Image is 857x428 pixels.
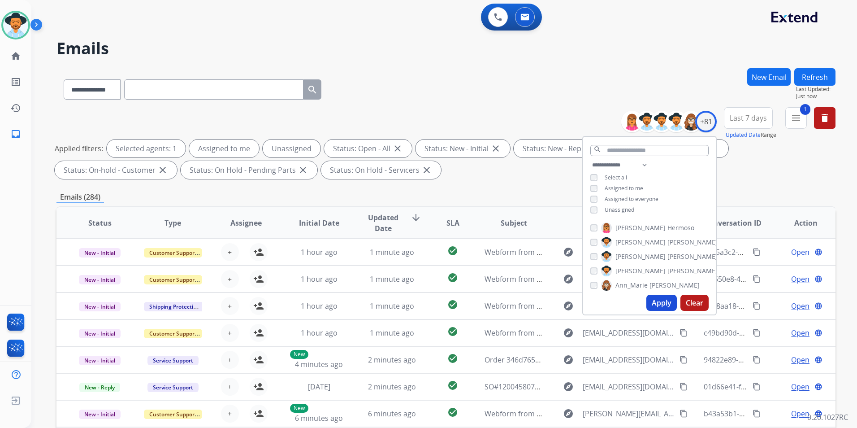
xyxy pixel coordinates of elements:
[308,382,330,392] span: [DATE]
[228,301,232,311] span: +
[485,382,673,392] span: SO#1200458070 [ thread::Ep_KqEaJAl-UWJq6WbW9fDk:: ]
[421,165,432,175] mat-icon: close
[646,295,677,311] button: Apply
[485,274,688,284] span: Webform from [EMAIL_ADDRESS][DOMAIN_NAME] on [DATE]
[221,405,239,423] button: +
[298,165,308,175] mat-icon: close
[147,356,199,365] span: Service Support
[791,408,809,419] span: Open
[228,381,232,392] span: +
[181,161,317,179] div: Status: On Hold - Pending Parts
[680,295,709,311] button: Clear
[290,404,308,413] p: New
[295,413,343,423] span: 6 minutes ago
[144,329,202,338] span: Customer Support
[363,212,403,234] span: Updated Date
[485,355,642,365] span: Order 346d7651-78c4-4c2f-a800-237e4928c251
[605,184,643,192] span: Assigned to me
[221,351,239,369] button: +
[615,281,648,290] span: Ann_Marie
[56,192,104,203] p: Emails (284)
[563,354,574,365] mat-icon: explore
[301,247,338,257] span: 1 hour ago
[791,274,809,284] span: Open
[253,247,264,258] mat-icon: person_add
[667,266,718,275] span: [PERSON_NAME]
[10,103,21,114] mat-icon: history
[301,274,338,284] span: 1 hour ago
[514,140,608,157] div: Status: New - Reply
[230,218,262,228] span: Assignee
[563,301,574,311] mat-icon: explore
[370,274,414,284] span: 1 minute ago
[55,143,103,154] p: Applied filters:
[726,131,761,139] button: Updated Date
[704,355,841,365] span: 94822e89-a5c1-4a71-9165-c478e54e2426
[563,328,574,338] mat-icon: explore
[753,329,761,337] mat-icon: content_copy
[667,223,694,232] span: Hermoso
[144,248,202,258] span: Customer Support
[791,113,801,123] mat-icon: menu
[228,408,232,419] span: +
[144,302,205,311] span: Shipping Protection
[615,252,666,261] span: [PERSON_NAME]
[819,113,830,123] mat-icon: delete
[107,140,186,157] div: Selected agents: 1
[79,302,121,311] span: New - Initial
[307,84,318,95] mat-icon: search
[791,301,809,311] span: Open
[605,206,634,214] span: Unassigned
[55,161,177,179] div: Status: On-hold - Customer
[447,272,458,283] mat-icon: check_circle
[583,328,675,338] span: [EMAIL_ADDRESS][DOMAIN_NAME]
[228,354,232,365] span: +
[791,381,809,392] span: Open
[680,383,688,391] mat-icon: content_copy
[563,247,574,258] mat-icon: explore
[814,410,822,418] mat-icon: language
[485,409,799,419] span: Webform from [PERSON_NAME][EMAIL_ADDRESS][PERSON_NAME][DOMAIN_NAME] on [DATE]
[253,354,264,365] mat-icon: person_add
[649,281,700,290] span: [PERSON_NAME]
[79,356,121,365] span: New - Initial
[680,410,688,418] mat-icon: content_copy
[814,248,822,256] mat-icon: language
[147,383,199,392] span: Service Support
[88,218,112,228] span: Status
[79,248,121,258] span: New - Initial
[785,107,807,129] button: 1
[370,247,414,257] span: 1 minute ago
[221,243,239,261] button: +
[605,195,658,203] span: Assigned to everyone
[228,274,232,284] span: +
[228,328,232,338] span: +
[807,412,848,423] p: 0.20.1027RC
[695,111,717,132] div: +81
[615,238,666,247] span: [PERSON_NAME]
[301,328,338,338] span: 1 hour ago
[79,275,121,284] span: New - Initial
[791,354,809,365] span: Open
[263,140,320,157] div: Unassigned
[753,356,761,364] mat-icon: content_copy
[753,275,761,283] mat-icon: content_copy
[667,252,718,261] span: [PERSON_NAME]
[164,218,181,228] span: Type
[447,353,458,364] mat-icon: check_circle
[10,129,21,140] mat-icon: inbox
[253,274,264,284] mat-icon: person_add
[221,270,239,288] button: +
[704,218,762,228] span: Conversation ID
[447,299,458,310] mat-icon: check_circle
[321,161,441,179] div: Status: On Hold - Servicers
[501,218,527,228] span: Subject
[762,207,835,239] th: Action
[747,68,791,86] button: New Email
[370,301,414,311] span: 1 minute ago
[791,328,809,338] span: Open
[411,212,421,223] mat-icon: arrow_downward
[370,328,414,338] span: 1 minute ago
[800,104,810,115] span: 1
[221,297,239,315] button: +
